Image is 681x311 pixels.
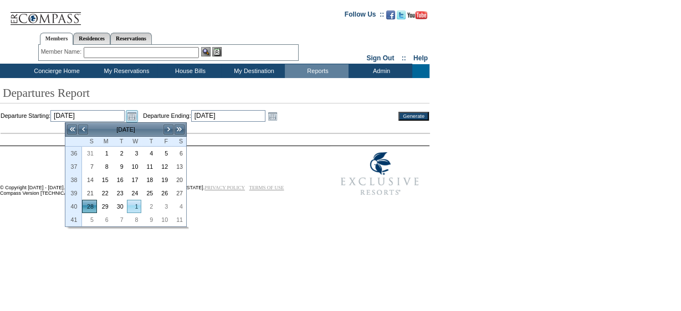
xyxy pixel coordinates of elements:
[156,173,171,186] td: Friday, September 19, 2025
[65,160,82,173] th: 37
[142,160,156,173] a: 11
[201,47,211,56] img: View
[366,54,394,62] a: Sign Out
[171,160,186,173] td: Saturday, September 13, 2025
[267,110,279,122] a: Open the calendar popup.
[97,160,112,173] td: Monday, September 08, 2025
[141,160,156,173] td: Thursday, September 11, 2025
[1,110,386,122] td: Departure Starting: Departure Ending:
[83,214,96,226] a: 5
[163,124,174,135] a: >
[83,200,96,212] a: 28
[204,185,245,190] a: PRIVACY POLICY
[127,186,142,200] td: Wednesday, September 24, 2025
[171,213,186,226] td: Saturday, October 11, 2025
[171,137,186,147] th: Saturday
[397,14,406,20] a: Follow us on Twitter
[345,9,384,23] td: Follow Us ::
[212,47,222,56] img: Reservations
[127,187,141,199] a: 24
[112,200,126,212] a: 30
[112,174,126,186] a: 16
[97,200,112,213] td: Monday, September 29, 2025
[65,200,82,213] th: 40
[112,187,126,199] a: 23
[127,213,142,226] td: Wednesday, October 08, 2025
[127,173,142,186] td: Wednesday, September 17, 2025
[40,33,74,45] a: Members
[97,147,112,160] td: Monday, September 01, 2025
[157,174,171,186] a: 19
[82,147,97,160] td: Sunday, August 31, 2025
[156,137,171,147] th: Friday
[112,147,127,160] td: Tuesday, September 02, 2025
[397,11,406,19] img: Follow us on Twitter
[112,173,127,186] td: Tuesday, September 16, 2025
[127,174,141,186] a: 17
[112,186,127,200] td: Tuesday, September 23, 2025
[386,11,395,19] img: Become our fan on Facebook
[98,160,111,173] a: 8
[18,64,94,78] td: Concierge Home
[9,3,81,25] img: Compass Home
[157,200,171,212] a: 3
[73,33,110,44] a: Residences
[98,200,111,212] a: 29
[171,186,186,200] td: Saturday, September 27, 2025
[89,123,163,136] td: [DATE]
[156,186,171,200] td: Friday, September 26, 2025
[249,185,284,190] a: TERMS OF USE
[221,64,285,78] td: My Destination
[174,124,185,135] a: >>
[407,14,427,20] a: Subscribe to our YouTube Channel
[156,147,171,160] td: Friday, September 05, 2025
[112,160,127,173] td: Tuesday, September 09, 2025
[285,64,349,78] td: Reports
[141,186,156,200] td: Thursday, September 25, 2025
[142,187,156,199] a: 25
[82,186,97,200] td: Sunday, September 21, 2025
[83,160,96,173] a: 7
[65,147,82,160] th: 36
[65,186,82,200] th: 39
[142,147,156,159] a: 4
[112,160,126,173] a: 9
[65,173,82,186] th: 38
[141,147,156,160] td: Thursday, September 04, 2025
[41,47,84,56] div: Member Name:
[83,187,96,199] a: 21
[126,110,138,122] a: Open the calendar popup.
[349,64,412,78] td: Admin
[97,173,112,186] td: Monday, September 15, 2025
[413,54,428,62] a: Help
[398,112,429,121] input: Generate
[141,200,156,213] td: Thursday, October 02, 2025
[172,187,186,199] a: 27
[82,200,97,213] td: Sunday, September 28, 2025
[78,124,89,135] a: <
[157,160,171,173] a: 12
[127,137,142,147] th: Wednesday
[171,200,186,213] td: Saturday, October 04, 2025
[156,213,171,226] td: Friday, October 10, 2025
[141,213,156,226] td: Thursday, October 09, 2025
[142,214,156,226] a: 9
[142,200,156,212] a: 2
[157,64,221,78] td: House Bills
[82,173,97,186] td: Sunday, September 14, 2025
[156,200,171,213] td: Friday, October 03, 2025
[112,213,127,226] td: Tuesday, October 07, 2025
[94,64,157,78] td: My Reservations
[156,160,171,173] td: Friday, September 12, 2025
[98,187,111,199] a: 22
[112,137,127,147] th: Tuesday
[97,137,112,147] th: Monday
[83,147,96,159] a: 31
[98,147,111,159] a: 1
[112,147,126,159] a: 2
[141,173,156,186] td: Thursday, September 18, 2025
[97,186,112,200] td: Monday, September 22, 2025
[82,137,97,147] th: Sunday
[127,160,142,173] td: Wednesday, September 10, 2025
[127,160,141,173] a: 10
